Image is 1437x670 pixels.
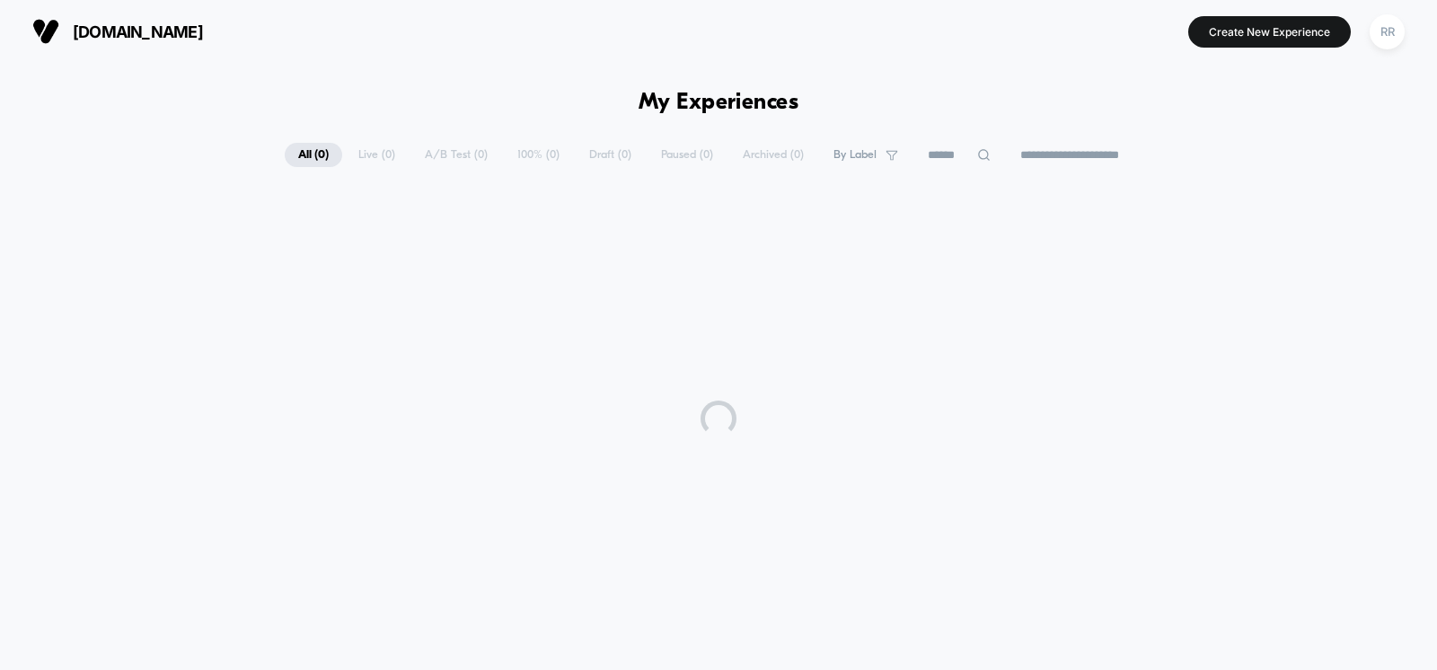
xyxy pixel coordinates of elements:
span: [DOMAIN_NAME] [73,22,203,41]
button: Create New Experience [1188,16,1351,48]
button: RR [1364,13,1410,50]
button: [DOMAIN_NAME] [27,17,208,46]
img: Visually logo [32,18,59,45]
h1: My Experiences [639,90,799,116]
div: RR [1370,14,1405,49]
span: By Label [833,148,877,162]
span: All ( 0 ) [285,143,342,167]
